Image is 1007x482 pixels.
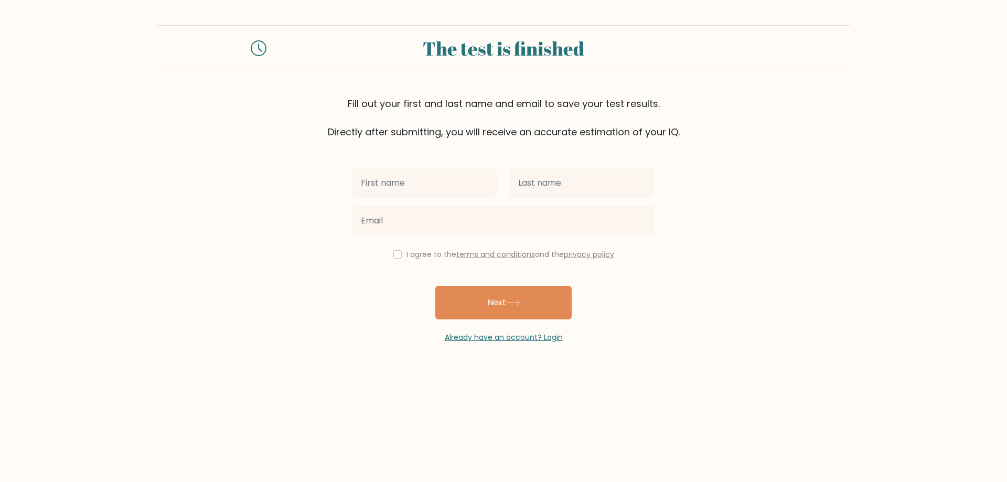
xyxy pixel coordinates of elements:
[445,332,563,342] a: Already have an account? Login
[406,249,614,260] label: I agree to the and the
[279,34,728,62] div: The test is finished
[456,249,535,260] a: terms and conditions
[510,168,655,198] input: Last name
[352,168,497,198] input: First name
[564,249,614,260] a: privacy policy
[352,206,655,235] input: Email
[157,97,850,139] div: Fill out your first and last name and email to save your test results. Directly after submitting,...
[435,286,572,319] button: Next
